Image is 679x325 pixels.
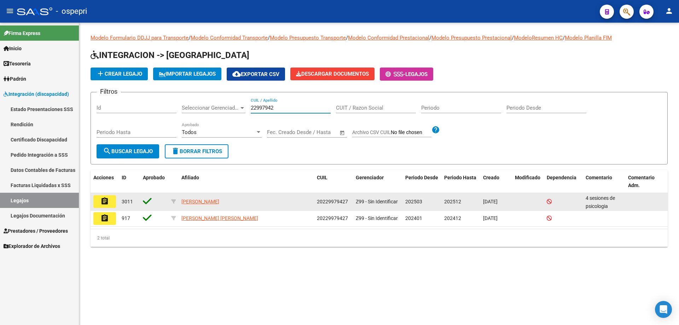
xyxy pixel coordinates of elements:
[91,170,119,193] datatable-header-cell: Acciones
[122,199,133,204] span: 3011
[431,126,440,134] mat-icon: help
[402,170,441,193] datatable-header-cell: Periodo Desde
[181,175,199,180] span: Afiliado
[565,35,612,41] a: Modelo Planilla FIM
[483,199,498,204] span: [DATE]
[100,214,109,222] mat-icon: assignment
[100,197,109,205] mat-icon: assignment
[296,71,369,77] span: Descargar Documentos
[317,215,348,221] span: 20229979427
[514,35,563,41] a: ModeloResumen HC
[628,175,655,188] span: Comentario Adm.
[91,35,188,41] a: Modelo Formulario DDJJ para Transporte
[171,147,180,155] mat-icon: delete
[625,170,668,193] datatable-header-cell: Comentario Adm.
[171,148,222,155] span: Borrar Filtros
[6,7,14,15] mat-icon: menu
[122,175,126,180] span: ID
[140,170,168,193] datatable-header-cell: Aprobado
[348,35,429,41] a: Modelo Conformidad Prestacional
[182,129,197,135] span: Todos
[405,71,428,77] span: Legajos
[179,170,314,193] datatable-header-cell: Afiliado
[547,175,576,180] span: Dependencia
[385,71,405,77] span: -
[181,199,219,204] span: [PERSON_NAME]
[91,229,668,247] div: 2 total
[405,175,438,180] span: Periodo Desde
[4,75,26,83] span: Padrón
[655,301,672,318] div: Open Intercom Messenger
[182,105,239,111] span: Seleccionar Gerenciador
[159,71,216,77] span: IMPORTAR LEGAJOS
[232,71,279,77] span: Exportar CSV
[91,34,668,247] div: / / / / / /
[515,175,540,180] span: Modificado
[93,175,114,180] span: Acciones
[290,68,375,80] button: Descargar Documentos
[270,35,346,41] a: Modelo Presupuesto Transporte
[4,45,22,52] span: Inicio
[317,175,327,180] span: CUIL
[4,90,69,98] span: Integración (discapacidad)
[97,144,159,158] button: Buscar Legajo
[165,144,228,158] button: Borrar Filtros
[97,87,121,97] h3: Filtros
[356,199,398,204] span: Z99 - Sin Identificar
[544,170,583,193] datatable-header-cell: Dependencia
[353,170,402,193] datatable-header-cell: Gerenciador
[356,175,384,180] span: Gerenciador
[665,7,673,15] mat-icon: person
[96,69,105,78] mat-icon: add
[444,215,461,221] span: 202412
[317,199,348,204] span: 20229979427
[314,170,353,193] datatable-header-cell: CUIL
[405,199,422,204] span: 202503
[302,129,336,135] input: Fecha fin
[91,50,249,60] span: INTEGRACION -> [GEOGRAPHIC_DATA]
[483,215,498,221] span: [DATE]
[96,71,142,77] span: Crear Legajo
[4,29,40,37] span: Firma Express
[391,129,431,136] input: Archivo CSV CUIL
[338,129,347,137] button: Open calendar
[444,199,461,204] span: 202512
[267,129,296,135] input: Fecha inicio
[483,175,499,180] span: Creado
[4,227,68,235] span: Prestadores / Proveedores
[56,4,87,19] span: - ospepri
[103,148,153,155] span: Buscar Legajo
[356,215,398,221] span: Z99 - Sin Identificar
[512,170,544,193] datatable-header-cell: Modificado
[441,170,480,193] datatable-header-cell: Periodo Hasta
[586,175,612,180] span: Comentario
[4,60,31,68] span: Tesorería
[4,242,60,250] span: Explorador de Archivos
[191,35,268,41] a: Modelo Conformidad Transporte
[480,170,512,193] datatable-header-cell: Creado
[227,68,285,81] button: Exportar CSV
[181,215,258,221] span: [PERSON_NAME] [PERSON_NAME]
[122,215,130,221] span: 917
[444,175,476,180] span: Periodo Hasta
[431,35,512,41] a: Modelo Presupuesto Prestacional
[119,170,140,193] datatable-header-cell: ID
[143,175,165,180] span: Aprobado
[380,68,433,81] button: -Legajos
[583,170,625,193] datatable-header-cell: Comentario
[91,68,148,80] button: Crear Legajo
[103,147,111,155] mat-icon: search
[153,68,221,80] button: IMPORTAR LEGAJOS
[405,215,422,221] span: 202401
[232,70,241,78] mat-icon: cloud_download
[352,129,391,135] span: Archivo CSV CUIL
